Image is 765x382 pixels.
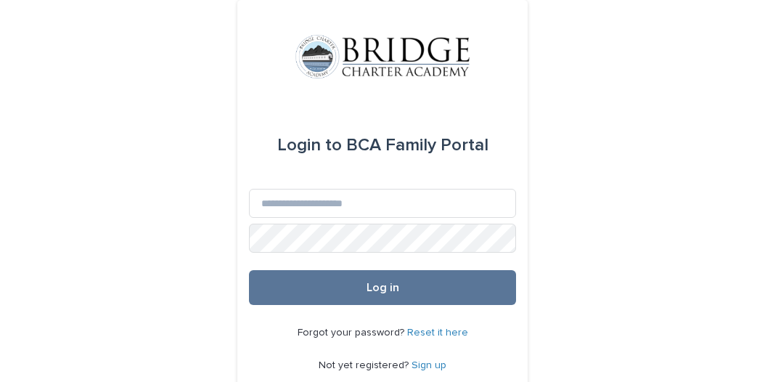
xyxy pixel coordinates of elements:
[249,270,516,305] button: Log in
[277,125,488,166] div: BCA Family Portal
[367,282,399,293] span: Log in
[277,137,342,154] span: Login to
[412,360,446,370] a: Sign up
[298,328,407,338] span: Forgot your password?
[319,360,412,370] span: Not yet registered?
[295,35,470,78] img: V1C1m3IdTEidaUdm9Hs0
[407,328,468,338] a: Reset it here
